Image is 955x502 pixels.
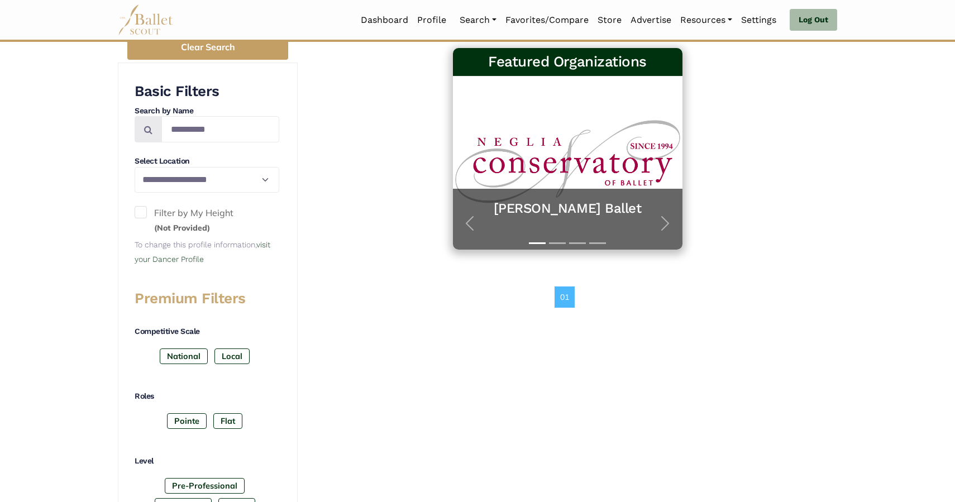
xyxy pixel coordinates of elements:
h4: Competitive Scale [135,326,279,337]
a: Favorites/Compare [501,8,593,32]
a: Store [593,8,626,32]
label: National [160,348,208,364]
a: Resources [676,8,737,32]
label: Pre-Professional [165,478,245,494]
h4: Select Location [135,156,279,167]
h3: Featured Organizations [462,52,674,71]
button: Slide 4 [589,237,606,250]
a: Search [455,8,501,32]
a: Advertise [626,8,676,32]
small: (Not Provided) [154,223,210,233]
a: Log Out [790,9,837,31]
label: Filter by My Height [135,206,279,235]
a: Dashboard [356,8,413,32]
h4: Level [135,456,279,467]
nav: Page navigation example [555,286,581,308]
h4: Search by Name [135,106,279,117]
label: Pointe [167,413,207,429]
button: Slide 3 [569,237,586,250]
label: Flat [213,413,242,429]
label: Local [214,348,250,364]
small: To change this profile information, [135,240,270,264]
a: Profile [413,8,451,32]
button: Clear Search [127,35,288,60]
a: [PERSON_NAME] Ballet [464,200,671,217]
h3: Premium Filters [135,289,279,308]
h4: Roles [135,391,279,402]
input: Search by names... [161,116,279,142]
a: Settings [737,8,781,32]
button: Slide 1 [529,237,546,250]
a: 01 [555,286,575,308]
button: Slide 2 [549,237,566,250]
h3: Basic Filters [135,82,279,101]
